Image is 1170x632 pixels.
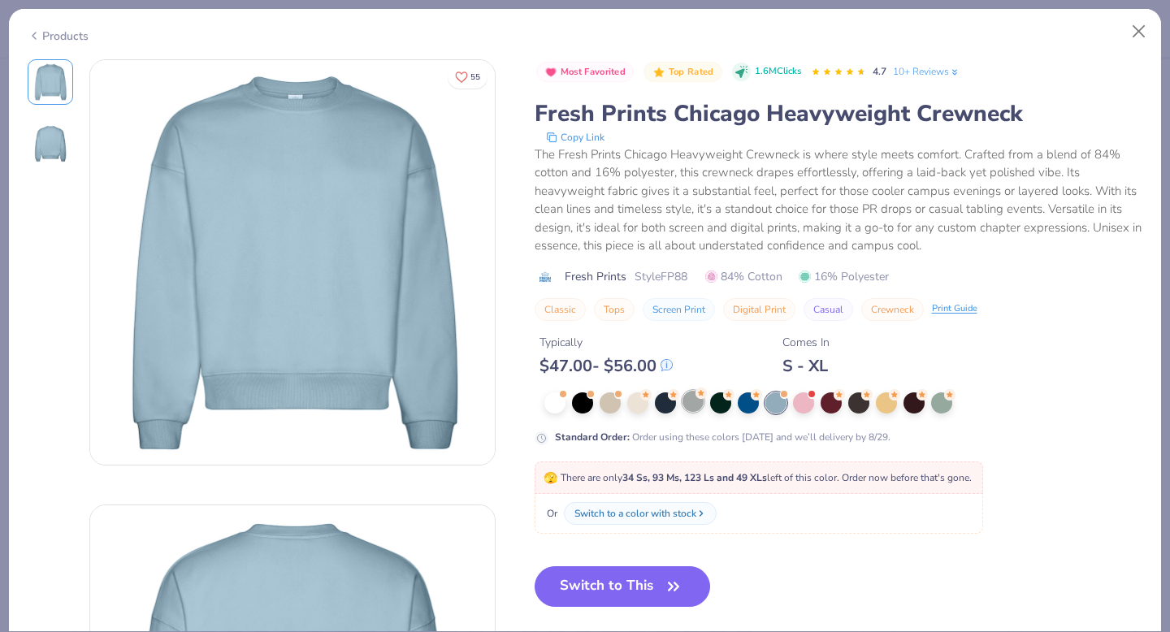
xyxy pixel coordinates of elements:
button: Badge Button [643,62,721,83]
div: Products [28,28,89,45]
div: Fresh Prints Chicago Heavyweight Crewneck [535,98,1143,129]
span: Top Rated [669,67,714,76]
span: Fresh Prints [565,268,626,285]
div: Switch to a color with stock [574,506,696,521]
div: The Fresh Prints Chicago Heavyweight Crewneck is where style meets comfort. Crafted from a blend ... [535,145,1143,255]
button: Close [1124,16,1155,47]
button: Screen Print [643,298,715,321]
button: copy to clipboard [541,129,609,145]
div: $ 47.00 - $ 56.00 [539,356,673,376]
span: 4.7 [873,65,886,78]
a: 10+ Reviews [893,64,960,79]
img: Front [31,63,70,102]
button: Like [448,65,487,89]
span: There are only left of this color. Order now before that's gone. [544,471,972,484]
button: Crewneck [861,298,924,321]
span: Or [544,506,557,521]
div: S - XL [782,356,830,376]
button: Casual [804,298,853,321]
span: Most Favorited [561,67,626,76]
img: Most Favorited sort [544,66,557,79]
button: Switch to a color with stock [564,502,717,525]
span: 84% Cotton [705,268,782,285]
button: Tops [594,298,635,321]
button: Classic [535,298,586,321]
strong: 34 Ss, 93 Ms, 123 Ls and 49 XLs [622,471,767,484]
div: Comes In [782,334,830,351]
span: 🫣 [544,470,557,486]
img: Top Rated sort [652,66,665,79]
div: Order using these colors [DATE] and we’ll delivery by 8/29. [555,430,890,444]
span: Style FP88 [635,268,687,285]
div: 4.7 Stars [811,59,866,85]
span: 1.6M Clicks [755,65,801,79]
img: brand logo [535,271,557,284]
img: Back [31,124,70,163]
span: 55 [470,73,480,81]
span: 16% Polyester [799,268,889,285]
button: Badge Button [536,62,635,83]
img: Front [90,60,495,465]
div: Typically [539,334,673,351]
strong: Standard Order : [555,431,630,444]
div: Print Guide [932,302,977,316]
button: Switch to This [535,566,711,607]
button: Digital Print [723,298,795,321]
